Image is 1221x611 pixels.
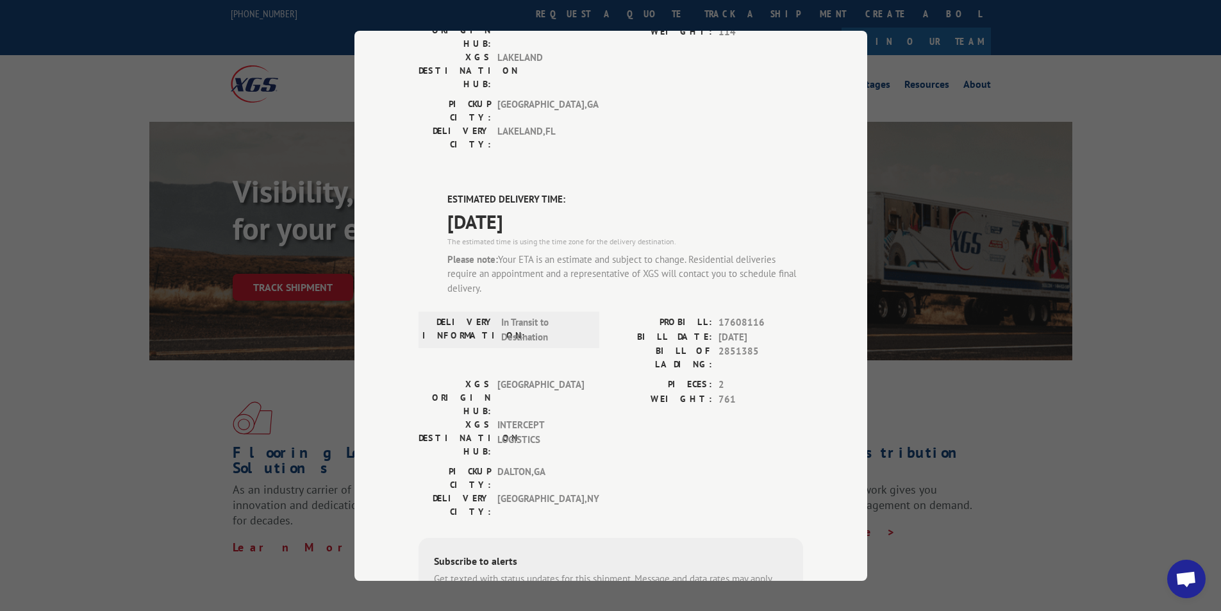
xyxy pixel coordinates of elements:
span: 114 [718,24,803,39]
label: WEIGHT: [611,24,712,39]
span: In Transit to Destination [501,315,588,344]
span: INTERCEPT LOGISTICS [497,418,584,458]
label: DELIVERY CITY: [419,492,491,519]
span: LAKELAND [497,51,584,91]
label: BILL OF LADING: [611,344,712,371]
label: PICKUP CITY: [419,97,491,124]
div: The estimated time is using the time zone for the delivery destination. [447,235,803,247]
label: XGS ORIGIN HUB: [419,10,491,51]
span: [DATE] [718,330,803,344]
label: ESTIMATED DELIVERY TIME: [447,192,803,207]
label: DELIVERY CITY: [419,124,491,151]
span: LAKELAND , FL [497,124,584,151]
label: XGS DESTINATION HUB: [419,418,491,458]
span: 761 [718,392,803,406]
strong: Please note: [447,253,498,265]
label: PROBILL: [611,315,712,330]
label: WEIGHT: [611,392,712,406]
span: 2851385 [718,344,803,371]
span: 17608116 [718,315,803,330]
span: [GEOGRAPHIC_DATA] [497,10,584,51]
label: DELIVERY INFORMATION: [422,315,495,344]
span: [GEOGRAPHIC_DATA] , NY [497,492,584,519]
label: PIECES: [611,378,712,392]
span: 2 [718,378,803,392]
label: PICKUP CITY: [419,465,491,492]
label: XGS ORIGIN HUB: [419,378,491,418]
span: [GEOGRAPHIC_DATA] [497,378,584,418]
span: [DATE] [447,206,803,235]
div: Get texted with status updates for this shipment. Message and data rates may apply. Message frequ... [434,572,788,601]
span: DALTON , GA [497,465,584,492]
div: Open chat [1167,560,1206,598]
span: [GEOGRAPHIC_DATA] , GA [497,97,584,124]
div: Your ETA is an estimate and subject to change. Residential deliveries require an appointment and ... [447,252,803,296]
label: BILL DATE: [611,330,712,344]
div: Subscribe to alerts [434,553,788,572]
label: XGS DESTINATION HUB: [419,51,491,91]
